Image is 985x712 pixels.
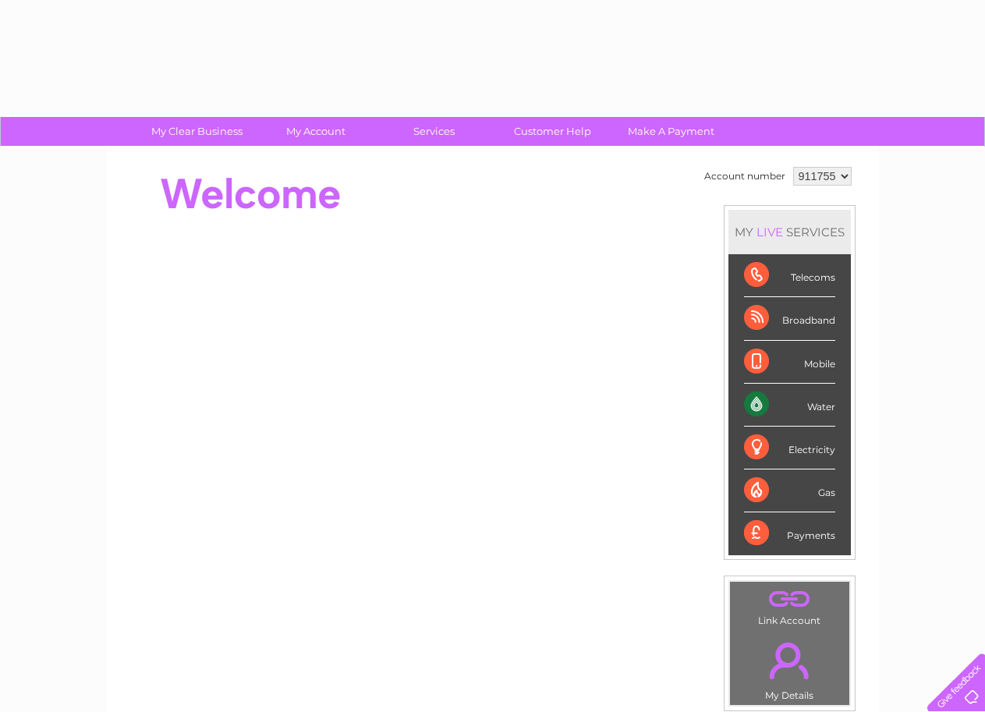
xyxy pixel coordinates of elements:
[753,225,786,239] div: LIVE
[734,586,845,613] a: .
[744,469,835,512] div: Gas
[744,384,835,427] div: Water
[734,633,845,688] a: .
[488,117,617,146] a: Customer Help
[607,117,735,146] a: Make A Payment
[728,210,851,254] div: MY SERVICES
[729,581,850,630] td: Link Account
[744,254,835,297] div: Telecoms
[700,163,789,190] td: Account number
[370,117,498,146] a: Services
[744,341,835,384] div: Mobile
[251,117,380,146] a: My Account
[133,117,261,146] a: My Clear Business
[729,629,850,706] td: My Details
[744,297,835,340] div: Broadband
[744,427,835,469] div: Electricity
[744,512,835,554] div: Payments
